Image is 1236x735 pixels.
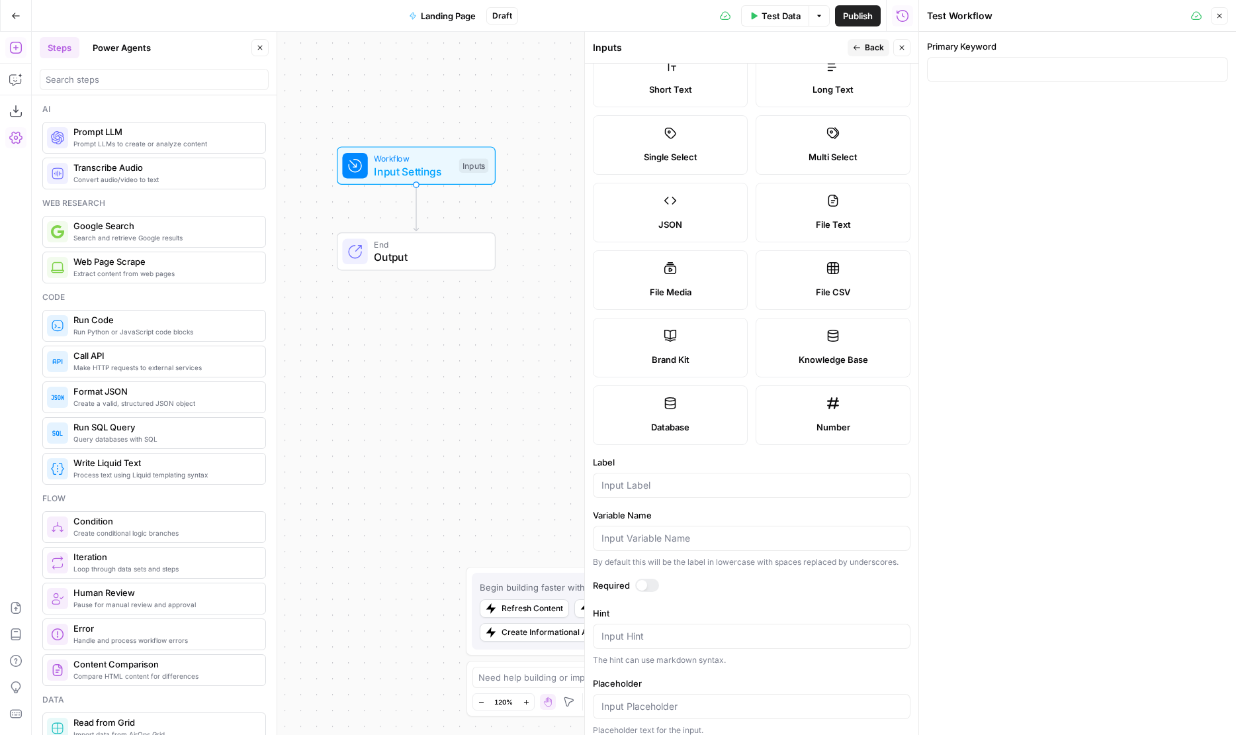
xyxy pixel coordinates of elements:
[42,291,266,303] div: Code
[73,434,255,444] span: Query databases with SQL
[658,218,682,231] span: JSON
[73,326,255,337] span: Run Python or JavaScript code blocks
[374,152,453,165] span: Workflow
[73,514,255,528] span: Condition
[593,456,910,469] label: Label
[73,161,255,174] span: Transcribe Audio
[809,150,858,164] span: Multi Select
[816,285,850,299] span: File CSV
[73,456,255,469] span: Write Liquid Text
[593,41,844,54] div: Inputs
[799,353,868,366] span: Knowledge Base
[762,9,801,23] span: Test Data
[374,238,482,250] span: End
[480,581,708,594] div: Begin building faster with these popular starting points.
[601,532,902,545] input: Input Variable Name
[817,420,850,434] span: Number
[741,5,809,26] button: Test Data
[843,9,873,23] span: Publish
[421,9,476,23] span: Landing Page
[601,479,902,492] input: Input Label
[494,697,513,707] span: 120%
[73,268,255,279] span: Extract content from web pages
[848,39,889,56] button: Back
[502,626,607,638] div: Create Informational Article
[73,219,255,232] span: Google Search
[42,103,266,115] div: Ai
[927,40,1228,53] label: Primary Keyword
[51,663,64,677] img: vrinnnclop0vshvmafd7ip1g7ohf
[593,509,910,522] label: Variable Name
[73,362,255,373] span: Make HTTP requests to external services
[651,420,689,434] span: Database
[73,528,255,538] span: Create conditional logic branches
[593,677,910,690] label: Placeholder
[73,138,255,149] span: Prompt LLMs to create or analyze content
[644,150,697,164] span: Single Select
[459,158,488,173] div: Inputs
[492,10,512,22] span: Draft
[73,349,255,362] span: Call API
[401,5,484,26] button: Landing Page
[374,249,482,265] span: Output
[816,218,851,231] span: File Text
[835,5,881,26] button: Publish
[42,694,266,706] div: Data
[73,125,255,138] span: Prompt LLM
[73,658,255,671] span: Content Comparison
[73,716,255,729] span: Read from Grid
[73,420,255,434] span: Run SQL Query
[593,556,910,568] div: By default this will be the label in lowercase with spaces replaced by underscores.
[865,42,884,54] span: Back
[650,285,691,299] span: File Media
[293,232,539,271] div: EndOutput
[502,603,563,614] div: Refresh Content
[73,232,255,243] span: Search and retrieve Google results
[42,197,266,209] div: Web research
[73,563,255,574] span: Loop through data sets and steps
[73,469,255,480] span: Process text using Liquid templating syntax
[593,579,910,592] label: Required
[601,700,902,713] input: Input Placeholder
[593,654,910,666] div: The hint can use markdown syntax.
[649,83,692,96] span: Short Text
[593,607,910,620] label: Hint
[813,83,854,96] span: Long Text
[73,671,255,681] span: Compare HTML content for differences
[73,599,255,610] span: Pause for manual review and approval
[73,255,255,268] span: Web Page Scrape
[42,493,266,505] div: Flow
[73,174,255,185] span: Convert audio/video to text
[73,550,255,563] span: Iteration
[85,37,159,58] button: Power Agents
[293,146,539,185] div: WorkflowInput SettingsInputs
[414,185,418,231] g: Edge from start to end
[73,635,255,646] span: Handle and process workflow errors
[73,398,255,409] span: Create a valid, structured JSON object
[73,385,255,398] span: Format JSON
[73,586,255,599] span: Human Review
[73,313,255,326] span: Run Code
[374,164,453,179] span: Input Settings
[46,73,263,86] input: Search steps
[40,37,79,58] button: Steps
[652,353,689,366] span: Brand Kit
[73,622,255,635] span: Error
